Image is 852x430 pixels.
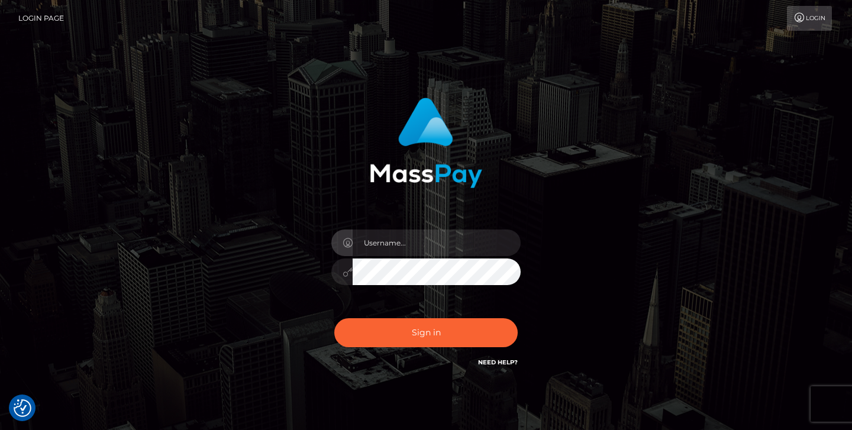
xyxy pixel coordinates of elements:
[787,6,832,31] a: Login
[334,318,518,347] button: Sign in
[18,6,64,31] a: Login Page
[14,399,31,417] img: Revisit consent button
[478,358,518,366] a: Need Help?
[14,399,31,417] button: Consent Preferences
[370,98,482,188] img: MassPay Login
[353,229,521,256] input: Username...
